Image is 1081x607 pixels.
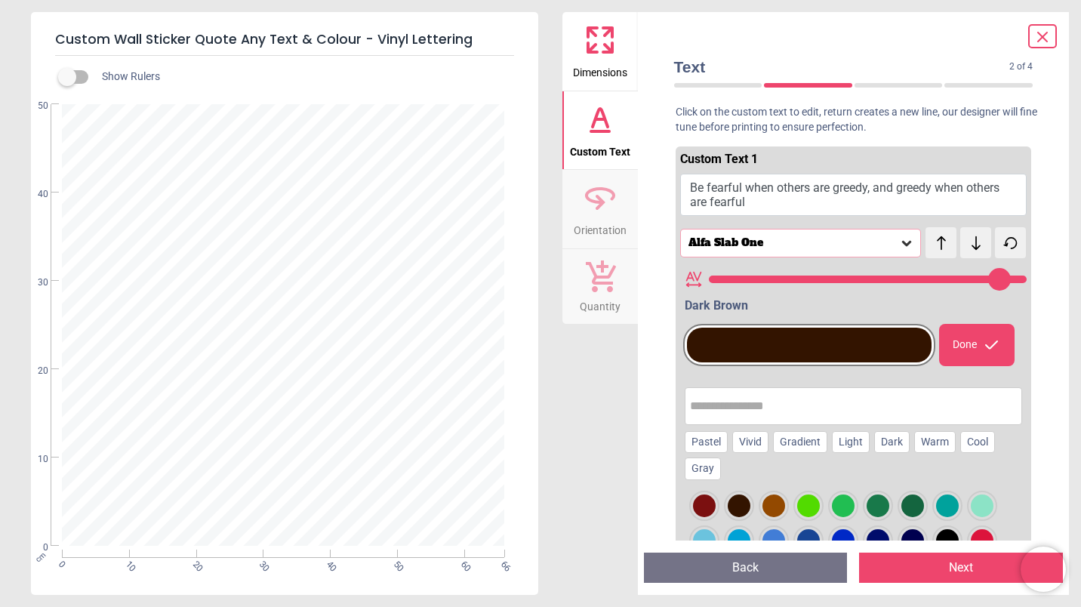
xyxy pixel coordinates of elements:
div: Alfa Slab One [687,236,900,249]
button: Custom Text [562,91,638,170]
span: 40 [20,188,48,201]
span: 20 [20,365,48,377]
span: Text [674,56,1010,78]
div: Gradient [773,431,827,454]
div: Cool [960,431,995,454]
div: green [797,495,820,517]
button: Quantity [562,249,638,325]
div: Crimson Red [971,529,993,552]
div: dark brown [728,495,750,517]
div: dark green [901,495,924,517]
div: sky blue [693,529,716,552]
div: pale green [971,495,993,517]
div: Dark Brown [685,297,1027,314]
span: Dimensions [573,58,627,81]
iframe: Brevo live chat [1021,547,1066,592]
div: dark blue [832,529,855,552]
div: black [936,529,959,552]
button: Back [644,553,848,583]
span: 30 [20,276,48,289]
span: 10 [20,453,48,466]
div: Dark [874,431,910,454]
div: Pastel [685,431,728,454]
button: Be fearful when others are greedy, and greedy when others are fearful [680,174,1027,216]
div: Light [832,431,870,454]
div: navy blue [797,529,820,552]
div: Gray [685,458,721,480]
div: Warm [914,431,956,454]
span: 0 [20,541,48,554]
span: Quantity [580,292,621,315]
div: Done [939,324,1015,366]
div: Show Rulers [67,68,538,86]
div: Vivid [732,431,768,454]
div: brown [762,495,785,517]
span: 2 of 4 [1009,60,1033,73]
div: azure blue [728,529,750,552]
div: royal blue [762,529,785,552]
div: navy [901,529,924,552]
span: Custom Text 1 [680,152,758,166]
div: maroon [693,495,716,517]
button: Next [859,553,1063,583]
p: Click on the custom text to edit, return creates a new line, our designer will fine tune before p... [662,105,1046,134]
span: Custom Text [570,137,630,160]
button: Orientation [562,170,638,248]
h5: Custom Wall Sticker Quote Any Text & Colour - Vinyl Lettering [55,24,514,56]
button: Dimensions [562,12,638,91]
div: midnight blue [867,529,889,552]
div: turquoise [936,495,959,517]
div: teal [832,495,855,517]
span: Orientation [574,216,627,239]
div: forest green [867,495,889,517]
span: 50 [20,100,48,112]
